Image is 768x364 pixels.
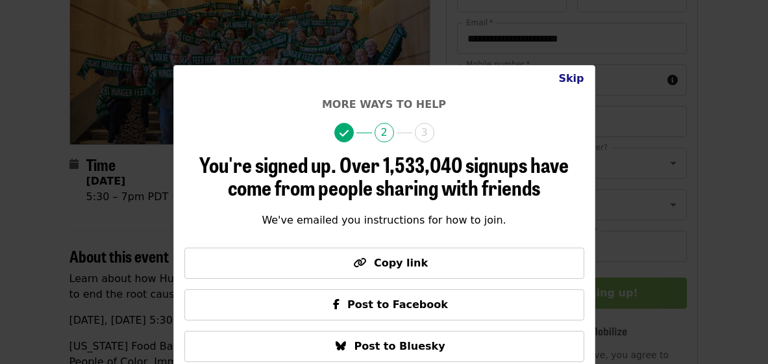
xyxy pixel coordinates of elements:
[199,149,336,179] span: You're signed up.
[548,66,594,92] button: Close
[374,257,428,269] span: Copy link
[184,289,584,320] button: Post to Facebook
[262,214,506,226] span: We've emailed you instructions for how to join.
[354,340,445,352] span: Post to Bluesky
[347,298,448,311] span: Post to Facebook
[333,298,340,311] i: facebook-f icon
[184,331,584,362] button: Post to Bluesky
[353,257,366,269] i: link icon
[322,98,446,110] span: More ways to help
[375,123,394,142] span: 2
[340,127,349,140] i: check icon
[184,248,584,279] button: Copy link
[336,340,346,352] i: bluesky icon
[228,149,569,202] span: Over 1,533,040 signups have come from people sharing with friends
[415,123,434,142] span: 3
